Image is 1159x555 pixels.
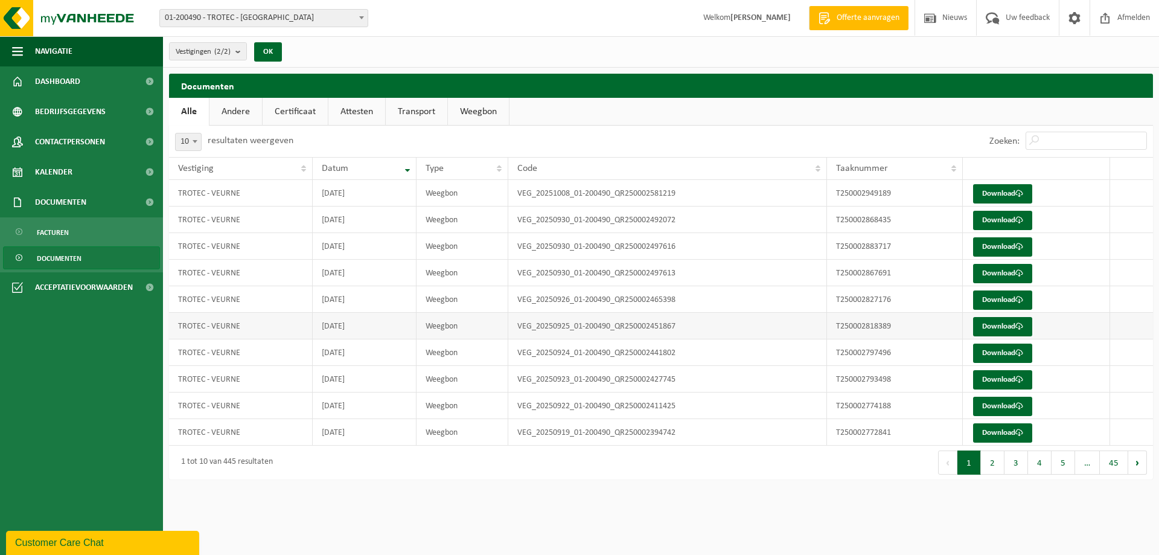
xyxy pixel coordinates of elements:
[254,42,282,62] button: OK
[328,98,385,126] a: Attesten
[6,528,202,555] iframe: chat widget
[827,233,963,260] td: T250002883717
[836,164,888,173] span: Taaknummer
[35,36,72,66] span: Navigatie
[37,247,81,270] span: Documenten
[37,221,69,244] span: Facturen
[175,452,273,473] div: 1 tot 10 van 445 resultaten
[35,272,133,303] span: Acceptatievoorwaarden
[313,313,417,339] td: [DATE]
[169,313,313,339] td: TROTEC - VEURNE
[1004,451,1028,475] button: 3
[417,180,509,207] td: Weegbon
[35,127,105,157] span: Contactpersonen
[1028,451,1052,475] button: 4
[169,233,313,260] td: TROTEC - VEURNE
[834,12,902,24] span: Offerte aanvragen
[35,157,72,187] span: Kalender
[160,10,368,27] span: 01-200490 - TROTEC - VEURNE
[417,393,509,419] td: Weegbon
[169,180,313,207] td: TROTEC - VEURNE
[169,207,313,233] td: TROTEC - VEURNE
[508,339,827,366] td: VEG_20250924_01-200490_QR250002441802
[3,220,160,243] a: Facturen
[322,164,348,173] span: Datum
[313,180,417,207] td: [DATE]
[448,98,509,126] a: Weegbon
[508,313,827,339] td: VEG_20250925_01-200490_QR250002451867
[417,233,509,260] td: Weegbon
[169,419,313,446] td: TROTEC - VEURNE
[35,187,86,217] span: Documenten
[313,207,417,233] td: [DATE]
[35,66,80,97] span: Dashboard
[973,264,1032,283] a: Download
[973,397,1032,416] a: Download
[827,366,963,393] td: T250002793498
[386,98,447,126] a: Transport
[938,451,957,475] button: Previous
[313,286,417,313] td: [DATE]
[175,133,202,151] span: 10
[508,260,827,286] td: VEG_20250930_01-200490_QR250002497613
[973,184,1032,204] a: Download
[159,9,368,27] span: 01-200490 - TROTEC - VEURNE
[809,6,908,30] a: Offerte aanvragen
[973,423,1032,443] a: Download
[169,366,313,393] td: TROTEC - VEURNE
[313,233,417,260] td: [DATE]
[973,370,1032,390] a: Download
[827,393,963,419] td: T250002774188
[176,133,201,150] span: 10
[417,313,509,339] td: Weegbon
[169,74,1153,97] h2: Documenten
[827,339,963,366] td: T250002797496
[313,339,417,366] td: [DATE]
[169,42,247,60] button: Vestigingen(2/2)
[508,393,827,419] td: VEG_20250922_01-200490_QR250002411425
[426,164,444,173] span: Type
[973,237,1032,257] a: Download
[827,313,963,339] td: T250002818389
[417,286,509,313] td: Weegbon
[169,260,313,286] td: TROTEC - VEURNE
[313,366,417,393] td: [DATE]
[208,136,293,146] label: resultaten weergeven
[1128,451,1147,475] button: Next
[973,317,1032,336] a: Download
[827,180,963,207] td: T250002949189
[214,48,231,56] count: (2/2)
[827,207,963,233] td: T250002868435
[981,451,1004,475] button: 2
[417,419,509,446] td: Weegbon
[508,180,827,207] td: VEG_20251008_01-200490_QR250002581219
[827,260,963,286] td: T250002867691
[178,164,214,173] span: Vestiging
[313,393,417,419] td: [DATE]
[827,286,963,313] td: T250002827176
[508,233,827,260] td: VEG_20250930_01-200490_QR250002497616
[827,419,963,446] td: T250002772841
[508,419,827,446] td: VEG_20250919_01-200490_QR250002394742
[313,260,417,286] td: [DATE]
[169,339,313,366] td: TROTEC - VEURNE
[508,207,827,233] td: VEG_20250930_01-200490_QR250002492072
[957,451,981,475] button: 1
[1075,451,1100,475] span: …
[989,136,1020,146] label: Zoeken:
[176,43,231,61] span: Vestigingen
[417,260,509,286] td: Weegbon
[508,366,827,393] td: VEG_20250923_01-200490_QR250002427745
[417,339,509,366] td: Weegbon
[169,286,313,313] td: TROTEC - VEURNE
[169,98,209,126] a: Alle
[169,393,313,419] td: TROTEC - VEURNE
[3,246,160,269] a: Documenten
[1100,451,1128,475] button: 45
[973,344,1032,363] a: Download
[35,97,106,127] span: Bedrijfsgegevens
[209,98,262,126] a: Andere
[973,290,1032,310] a: Download
[517,164,537,173] span: Code
[417,366,509,393] td: Weegbon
